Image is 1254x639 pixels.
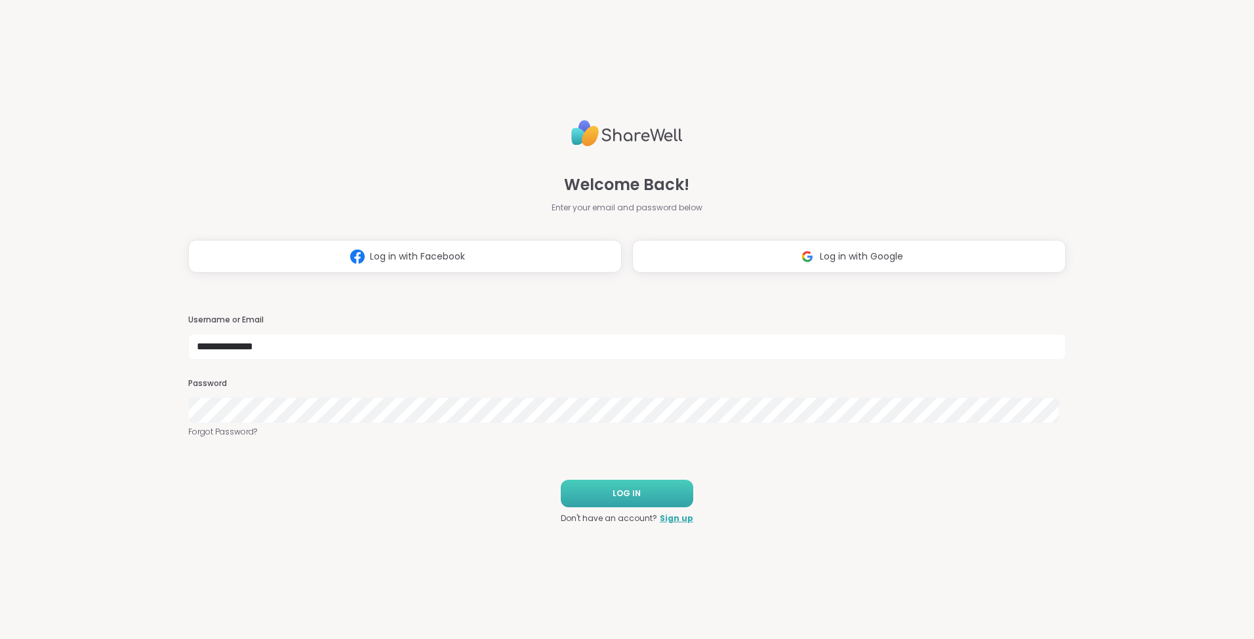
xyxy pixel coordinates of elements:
[820,250,903,263] span: Log in with Google
[564,173,689,197] span: Welcome Back!
[188,426,1066,438] a: Forgot Password?
[660,513,693,524] a: Sign up
[571,115,683,152] img: ShareWell Logo
[552,202,702,214] span: Enter your email and password below
[345,244,370,269] img: ShareWell Logomark
[188,378,1066,389] h3: Password
[561,513,657,524] span: Don't have an account?
[188,315,1066,326] h3: Username or Email
[561,480,693,507] button: LOG IN
[632,240,1066,273] button: Log in with Google
[795,244,820,269] img: ShareWell Logomark
[370,250,465,263] span: Log in with Facebook
[188,240,622,273] button: Log in with Facebook
[613,488,641,499] span: LOG IN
